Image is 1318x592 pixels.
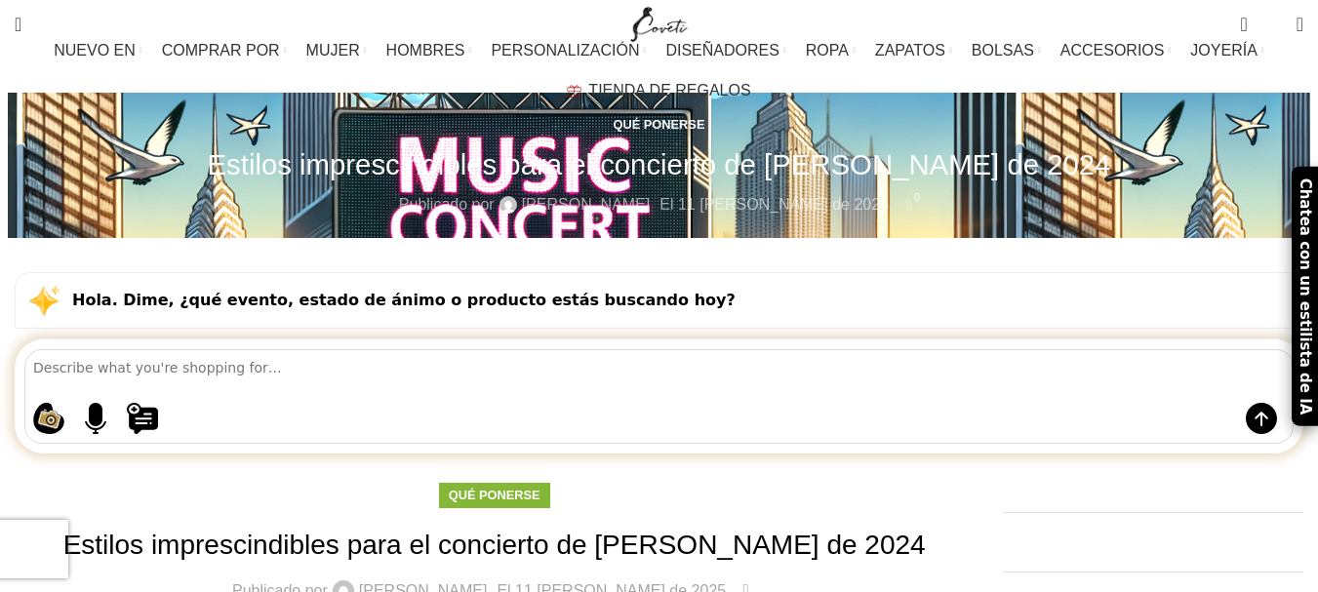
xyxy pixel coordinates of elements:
[567,71,750,110] a: TIENDA DE REGALOS
[1230,5,1257,44] a: 0
[875,42,945,59] font: ZAPATOS
[1190,42,1257,59] font: JOYERÍA
[499,196,517,214] img: avatar del autor
[751,578,757,590] font: 0
[399,196,495,213] font: Publicado por
[1060,42,1165,59] font: ACCESORIOS
[63,530,926,560] font: Estilos imprescindibles para el concierto de [PERSON_NAME] de 2024
[588,82,750,99] font: TIENDA DE REGALOS
[306,42,360,59] font: MUJER
[386,31,472,70] a: HOMBRES
[614,117,705,132] a: Qué ponerse
[386,42,465,59] font: HOMBRES
[1060,31,1172,70] a: ACCESORIOS
[5,31,1313,110] div: Navegación principal
[162,42,280,59] font: COMPRAR POR
[806,42,849,59] font: ROPA
[659,196,889,213] font: El 11 [PERSON_NAME] de 2025
[449,488,540,502] a: Qué ponerse
[491,42,639,59] font: PERSONALIZACIÓN
[806,31,856,70] a: ROPA
[1247,12,1252,21] font: 0
[522,196,651,213] font: [PERSON_NAME]
[1190,31,1263,70] a: JOYERÍA
[491,31,646,70] a: PERSONALIZACIÓN
[5,5,31,44] a: Buscar
[972,31,1041,70] a: BOLSAS
[1262,5,1282,44] div: Mi lista de deseos
[162,31,287,70] a: COMPRAR POR
[567,85,581,98] img: Bolsa de regalo
[626,15,692,31] a: Logotipo del sitio
[54,31,142,70] a: NUEVO EN
[914,191,920,203] font: 0
[306,31,367,70] a: MUJER
[665,31,785,70] a: DISEÑADORES
[972,42,1034,59] font: BOLSAS
[665,42,779,59] font: DISEÑADORES
[208,148,1111,180] font: Estilos imprescindibles para el concierto de [PERSON_NAME] de 2024
[899,192,919,217] a: 0
[875,31,952,70] a: ZAPATOS
[1271,21,1276,31] font: 0
[522,192,651,217] a: [PERSON_NAME]
[54,42,136,59] font: NUEVO EN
